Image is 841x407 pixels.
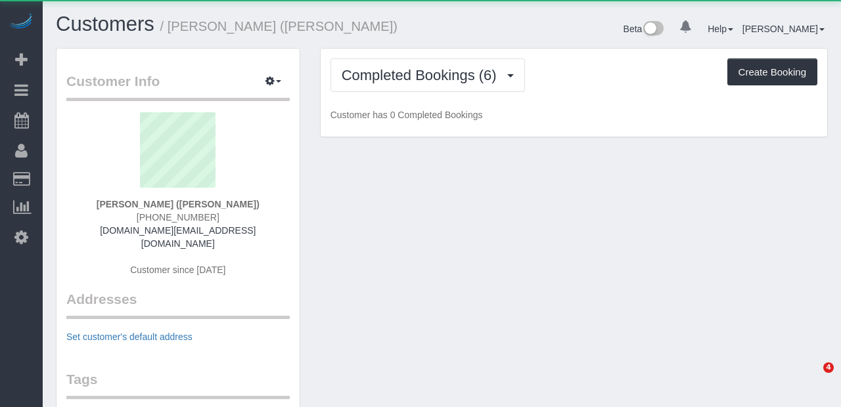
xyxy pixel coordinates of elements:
[642,21,664,38] img: New interface
[56,12,154,35] a: Customers
[742,24,825,34] a: [PERSON_NAME]
[66,332,193,342] a: Set customer's default address
[160,19,398,33] small: / [PERSON_NAME] ([PERSON_NAME])
[342,67,503,83] span: Completed Bookings (6)
[137,212,219,223] span: [PHONE_NUMBER]
[330,58,525,92] button: Completed Bookings (6)
[330,108,817,121] p: Customer has 0 Completed Bookings
[708,24,733,34] a: Help
[624,24,664,34] a: Beta
[796,362,828,394] iframe: Intercom live chat
[66,370,290,399] legend: Tags
[97,199,260,209] strong: [PERSON_NAME] ([PERSON_NAME])
[727,58,817,86] button: Create Booking
[66,72,290,101] legend: Customer Info
[100,225,256,249] a: [DOMAIN_NAME][EMAIL_ADDRESS][DOMAIN_NAME]
[8,13,34,32] img: Automaid Logo
[823,362,834,373] span: 4
[130,265,225,275] span: Customer since [DATE]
